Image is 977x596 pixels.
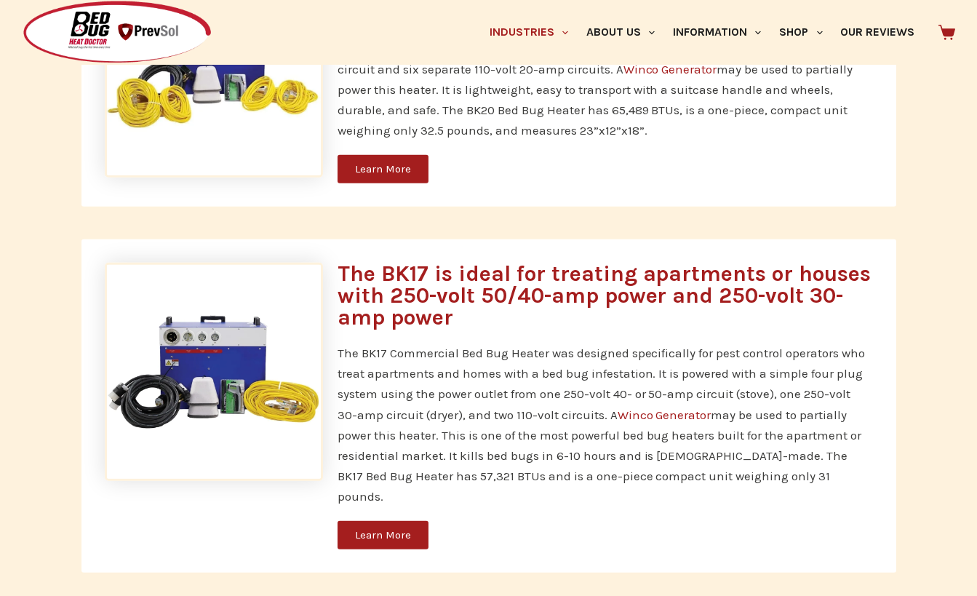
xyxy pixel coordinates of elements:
a: Winco Generator [618,408,711,422]
button: Open LiveChat chat widget [12,6,55,49]
a: Learn More [338,521,428,549]
h3: The BK17 is ideal for treating apartments or houses with 250-volt 50/40-amp power and 250-volt 30... [338,263,873,328]
span: Learn More [355,164,411,175]
span: Learn More [355,530,411,541]
span: The BK20 Commercial Bed Bug Heater was designed for ease-of-use in the pest control industry. It ... [338,21,854,76]
span: may be used to partially power this heater. This is one of the most powerful bed bug heaters buil... [338,408,862,504]
a: Winco Generator [623,62,717,76]
span: may be used to partially power this heater. It is lightweight, easy to transport with a suitcase ... [338,62,853,138]
a: Learn More [338,155,428,183]
span: The BK17 Commercial Bed Bug Heater was designed specifically for pest control operators who treat... [338,346,866,421]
